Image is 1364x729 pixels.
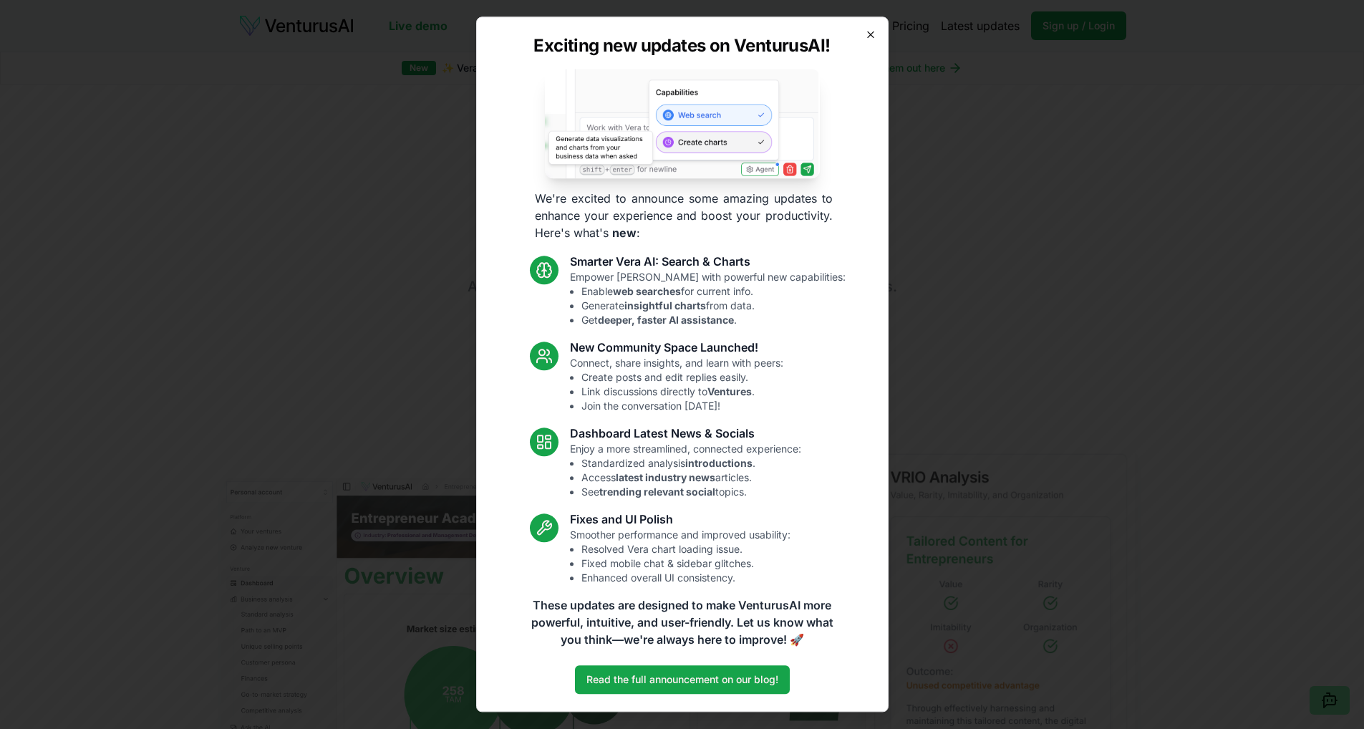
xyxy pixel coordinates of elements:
[522,597,843,649] p: These updates are designed to make VenturusAI more powerful, intuitive, and user-friendly. Let us...
[685,458,753,470] strong: introductions
[570,528,790,586] p: Smoother performance and improved usability:
[613,286,681,298] strong: web searches
[599,486,715,498] strong: trending relevant social
[616,472,715,484] strong: latest industry news
[581,299,846,314] li: Generate from data.
[545,69,820,178] img: Vera AI
[581,285,846,299] li: Enable for current info.
[523,190,844,242] p: We're excited to announce some amazing updates to enhance your experience and boost your producti...
[570,339,783,357] h3: New Community Space Launched!
[707,386,752,398] strong: Ventures
[570,443,801,500] p: Enjoy a more streamlined, connected experience:
[581,557,790,571] li: Fixed mobile chat & sidebar glitches.
[612,226,637,241] strong: new
[570,271,846,328] p: Empower [PERSON_NAME] with powerful new capabilities:
[581,400,783,414] li: Join the conversation [DATE]!
[581,471,801,486] li: Access articles.
[570,425,801,443] h3: Dashboard Latest News & Socials
[570,357,783,414] p: Connect, share insights, and learn with peers:
[581,486,801,500] li: See topics.
[581,571,790,586] li: Enhanced overall UI consistency.
[570,511,790,528] h3: Fixes and UI Polish
[581,457,801,471] li: Standardized analysis .
[624,300,706,312] strong: insightful charts
[598,314,734,327] strong: deeper, faster AI assistance
[581,314,846,328] li: Get .
[533,34,830,57] h2: Exciting new updates on VenturusAI!
[575,666,790,695] a: Read the full announcement on our blog!
[581,371,783,385] li: Create posts and edit replies easily.
[581,543,790,557] li: Resolved Vera chart loading issue.
[570,254,846,271] h3: Smarter Vera AI: Search & Charts
[581,385,783,400] li: Link discussions directly to .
